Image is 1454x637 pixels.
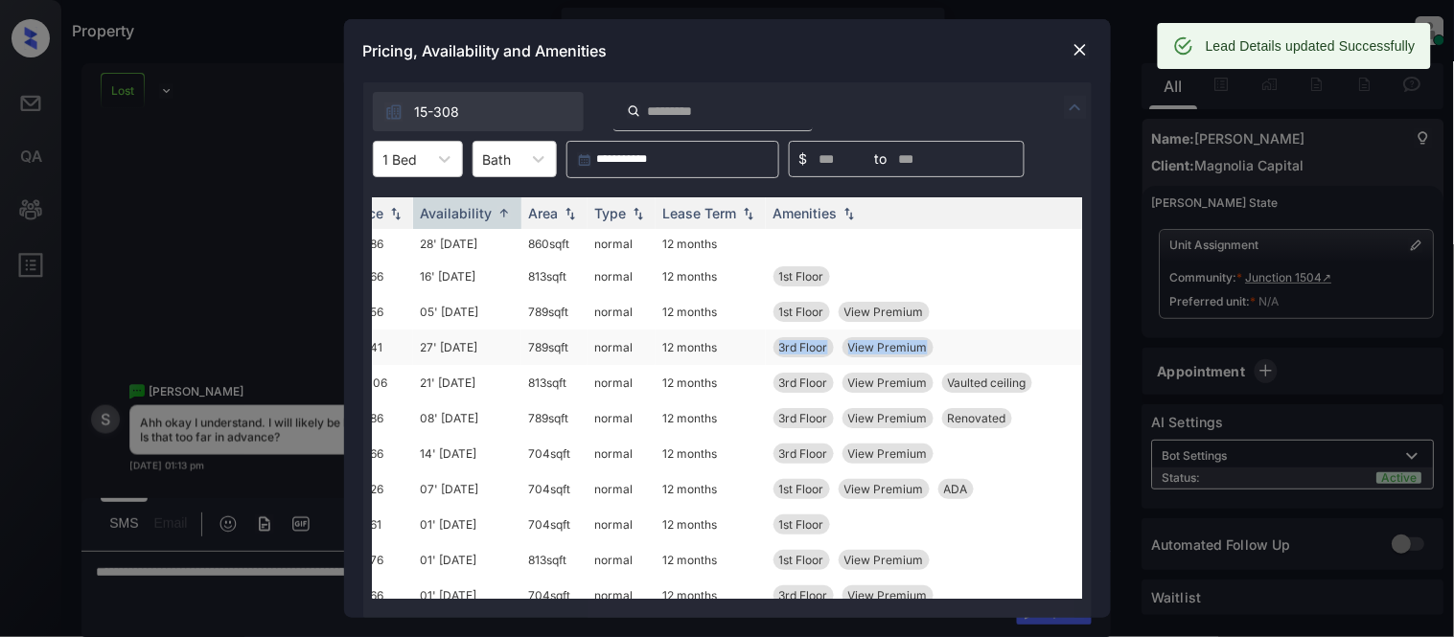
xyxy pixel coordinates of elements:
[413,365,521,400] td: 21' [DATE]
[663,205,737,221] div: Lease Term
[588,229,656,259] td: normal
[521,229,588,259] td: 860 sqft
[495,206,514,220] img: sorting
[344,330,413,365] td: $1941
[344,365,413,400] td: $2006
[844,482,924,496] span: View Premium
[344,471,413,507] td: $1526
[521,436,588,471] td: 704 sqft
[840,207,859,220] img: sorting
[739,207,758,220] img: sorting
[848,588,928,603] span: View Premium
[779,411,828,425] span: 3rd Floor
[521,294,588,330] td: 789 sqft
[779,517,824,532] span: 1st Floor
[588,542,656,578] td: normal
[344,259,413,294] td: $1966
[344,229,413,259] td: $1986
[848,446,928,461] span: View Premium
[344,578,413,613] td: $1566
[1206,29,1416,63] div: Lead Details updated Successfully
[521,578,588,613] td: 704 sqft
[413,471,521,507] td: 07' [DATE]
[384,102,404,122] img: icon-zuma
[656,400,766,436] td: 12 months
[588,365,656,400] td: normal
[521,365,588,400] td: 813 sqft
[1064,96,1087,119] img: icon-zuma
[386,207,405,220] img: sorting
[779,482,824,496] span: 1st Floor
[521,542,588,578] td: 813 sqft
[521,507,588,542] td: 704 sqft
[588,400,656,436] td: normal
[521,471,588,507] td: 704 sqft
[948,375,1027,390] span: Vaulted ceiling
[588,436,656,471] td: normal
[588,330,656,365] td: normal
[629,207,648,220] img: sorting
[588,294,656,330] td: normal
[656,578,766,613] td: 12 months
[521,330,588,365] td: 789 sqft
[413,229,521,259] td: 28' [DATE]
[413,400,521,436] td: 08' [DATE]
[848,411,928,425] span: View Premium
[656,259,766,294] td: 12 months
[588,578,656,613] td: normal
[656,471,766,507] td: 12 months
[521,259,588,294] td: 813 sqft
[344,19,1111,82] div: Pricing, Availability and Amenities
[779,553,824,567] span: 1st Floor
[413,330,521,365] td: 27' [DATE]
[656,365,766,400] td: 12 months
[948,411,1006,425] span: Renovated
[779,588,828,603] span: 3rd Floor
[413,542,521,578] td: 01' [DATE]
[413,436,521,471] td: 14' [DATE]
[588,507,656,542] td: normal
[779,375,828,390] span: 3rd Floor
[779,340,828,354] span: 3rd Floor
[779,305,824,319] span: 1st Floor
[344,507,413,542] td: $1561
[779,446,828,461] span: 3rd Floor
[848,340,928,354] span: View Premium
[844,553,924,567] span: View Premium
[656,507,766,542] td: 12 months
[779,269,824,284] span: 1st Floor
[344,542,413,578] td: $1976
[561,207,580,220] img: sorting
[875,148,888,170] span: to
[627,102,641,120] img: icon-zuma
[413,507,521,542] td: 01' [DATE]
[595,205,627,221] div: Type
[656,330,766,365] td: 12 months
[529,205,559,221] div: Area
[848,375,928,390] span: View Premium
[344,400,413,436] td: $1986
[799,148,808,170] span: $
[521,400,588,436] td: 789 sqft
[413,578,521,613] td: 01' [DATE]
[656,542,766,578] td: 12 months
[415,102,460,123] span: 15-308
[773,205,838,221] div: Amenities
[413,259,521,294] td: 16' [DATE]
[421,205,493,221] div: Availability
[344,294,413,330] td: $1956
[413,294,521,330] td: 05' [DATE]
[1071,40,1090,59] img: close
[844,305,924,319] span: View Premium
[588,259,656,294] td: normal
[656,229,766,259] td: 12 months
[588,471,656,507] td: normal
[944,482,968,496] span: ADA
[344,436,413,471] td: $1566
[656,294,766,330] td: 12 months
[656,436,766,471] td: 12 months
